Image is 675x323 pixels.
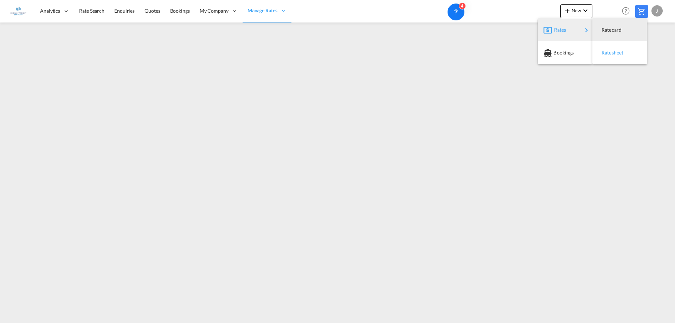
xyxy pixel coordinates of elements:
md-icon: icon-chevron-right [582,26,591,34]
span: Ratecard [602,23,609,37]
span: Ratesheet [602,46,609,60]
div: Ratecard [598,21,641,39]
div: Ratesheet [598,44,641,62]
span: Rates [554,23,562,37]
div: Bookings [544,44,587,62]
span: Bookings [553,46,561,60]
button: Bookings [538,41,592,64]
